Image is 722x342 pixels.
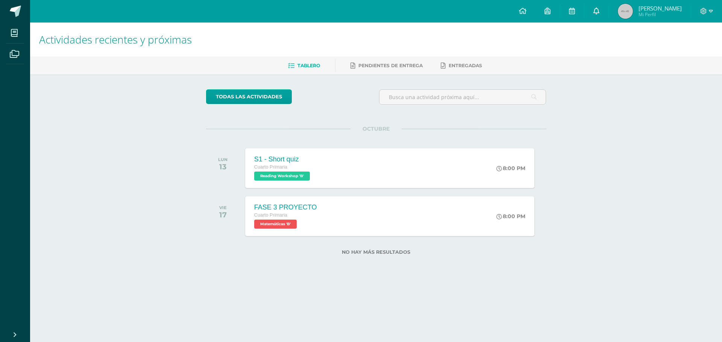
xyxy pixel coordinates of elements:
[441,60,482,72] a: Entregadas
[639,11,682,18] span: Mi Perfil
[254,155,312,163] div: S1 - Short quiz
[496,165,525,172] div: 8:00 PM
[288,60,320,72] a: Tablero
[254,203,317,211] div: FASE 3 PROYECTO
[618,4,633,19] img: 45x45
[496,213,525,220] div: 8:00 PM
[350,125,402,132] span: OCTUBRE
[254,172,310,181] span: Reading Workshop 'B'
[206,249,546,255] label: No hay más resultados
[219,205,227,210] div: VIE
[39,32,192,47] span: Actividades recientes y próximas
[218,157,228,162] div: LUN
[219,210,227,219] div: 17
[206,89,292,104] a: todas las Actividades
[254,164,287,170] span: Cuarto Primaria
[449,63,482,68] span: Entregadas
[297,63,320,68] span: Tablero
[379,90,546,104] input: Busca una actividad próxima aquí...
[218,162,228,171] div: 13
[639,5,682,12] span: [PERSON_NAME]
[358,63,423,68] span: Pendientes de entrega
[254,212,287,218] span: Cuarto Primaria
[254,220,297,229] span: Matemáticas 'B'
[350,60,423,72] a: Pendientes de entrega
